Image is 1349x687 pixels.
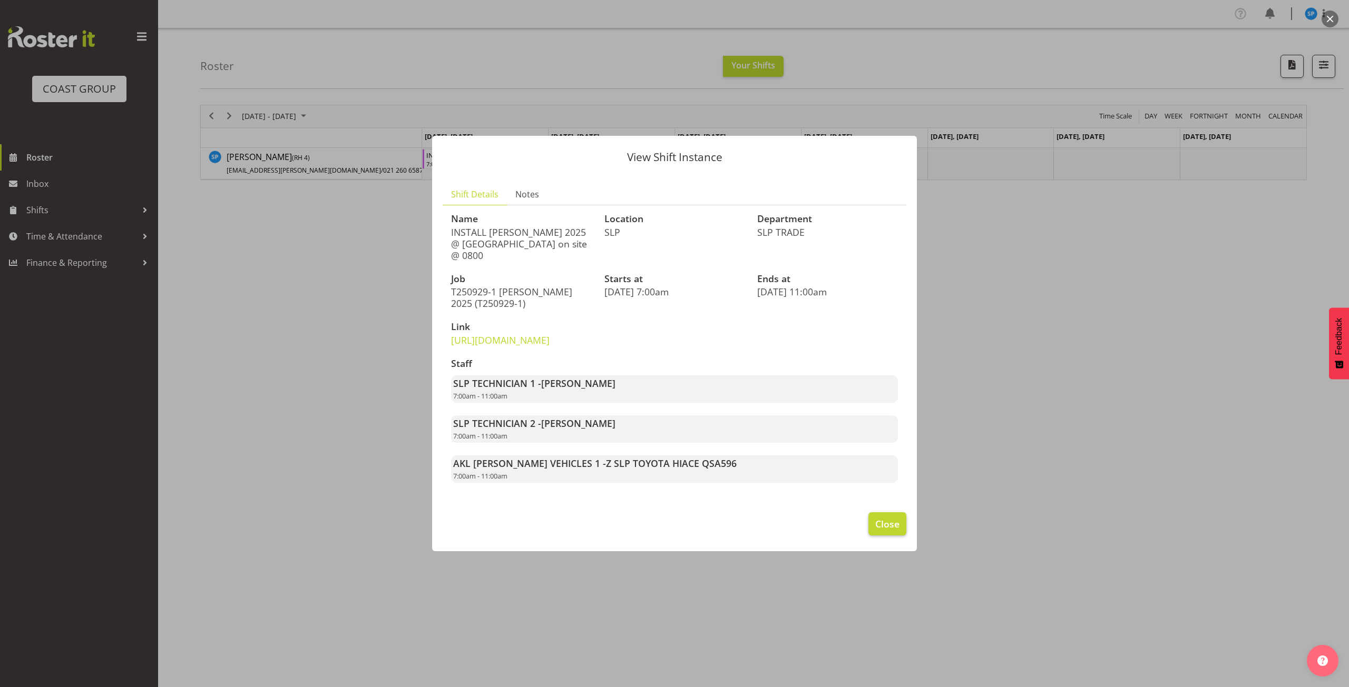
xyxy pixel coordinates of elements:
[451,359,898,369] h3: Staff
[453,431,507,441] span: 7:00am - 11:00am
[451,188,498,201] span: Shift Details
[451,322,592,332] h3: Link
[604,286,745,297] p: [DATE] 7:00am
[451,226,592,261] p: INSTALL [PERSON_NAME] 2025 @ [GEOGRAPHIC_DATA] on site @ 0800
[451,286,592,309] p: T250929-1 [PERSON_NAME] 2025 (T250929-1)
[606,457,737,470] span: Z SLP TOYOTA HIACE QSA596
[453,471,507,481] span: 7:00am - 11:00am
[451,214,592,224] h3: Name
[451,334,550,346] a: [URL][DOMAIN_NAME]
[875,517,900,531] span: Close
[1329,307,1349,379] button: Feedback - Show survey
[757,274,898,284] h3: Ends at
[604,274,745,284] h3: Starts at
[443,152,906,163] p: View Shift Instance
[757,226,898,238] p: SLP TRADE
[1334,318,1344,355] span: Feedback
[604,226,745,238] p: SLP
[757,286,898,297] p: [DATE] 11:00am
[515,188,539,201] span: Notes
[604,214,745,224] h3: Location
[757,214,898,224] h3: Department
[453,417,615,430] strong: SLP TECHNICIAN 2 -
[868,512,906,535] button: Close
[1317,655,1328,666] img: help-xxl-2.png
[451,274,592,284] h3: Job
[541,417,615,430] span: [PERSON_NAME]
[453,377,615,390] strong: SLP TECHNICIAN 1 -
[453,391,507,401] span: 7:00am - 11:00am
[453,457,737,470] strong: AKL [PERSON_NAME] VEHICLES 1 -
[541,377,615,390] span: [PERSON_NAME]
